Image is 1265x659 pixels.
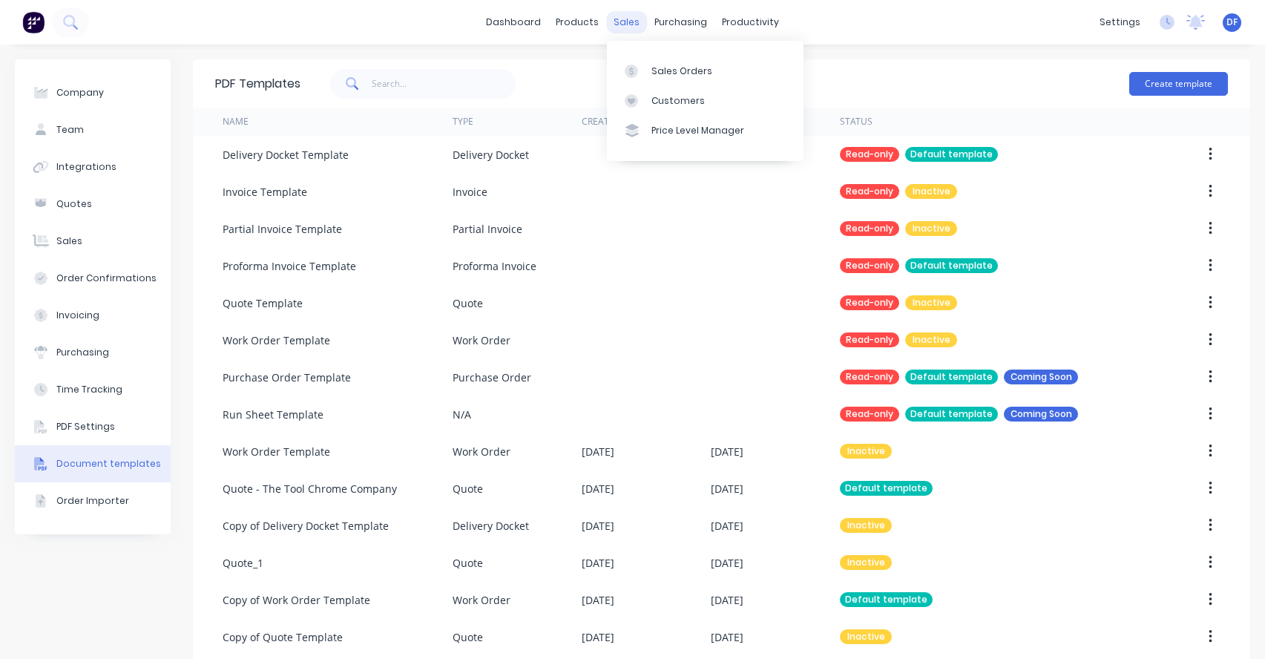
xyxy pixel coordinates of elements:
button: Sales [15,223,171,260]
button: Create template [1129,72,1228,96]
button: Company [15,74,171,111]
div: Team [56,123,84,137]
a: dashboard [479,11,548,33]
div: Price Level Manager [651,124,744,137]
div: Quote - The Tool Chrome Company [223,481,397,496]
div: Delivery Docket Template [223,147,349,163]
button: Time Tracking [15,371,171,408]
div: Invoice Template [223,184,307,200]
div: Read-only [840,332,899,347]
div: Default template [905,370,998,384]
div: Company [56,86,104,99]
div: sales [606,11,647,33]
div: [DATE] [582,629,614,645]
div: Coming Soon [1004,370,1078,384]
div: Work Order Template [223,332,330,348]
div: Created [582,115,621,128]
div: Sales [56,235,82,248]
div: Delivery Docket [453,147,529,163]
div: Proforma Invoice Template [223,258,356,274]
div: [DATE] [582,481,614,496]
div: Proforma Invoice [453,258,536,274]
div: Work Order [453,444,510,459]
div: purchasing [647,11,714,33]
div: Inactive [840,444,892,459]
div: [DATE] [582,555,614,571]
div: Default template [840,592,933,607]
div: Status [840,115,873,128]
div: [DATE] [711,629,743,645]
div: settings [1092,11,1148,33]
div: Read-only [840,221,899,236]
div: Read-only [840,407,899,422]
div: Work Order [453,592,510,608]
div: products [548,11,606,33]
div: Sales Orders [651,65,712,78]
button: Purchasing [15,334,171,371]
div: Inactive [905,332,957,347]
div: Order Importer [56,494,129,508]
div: Default template [905,407,998,422]
div: Copy of Work Order Template [223,592,370,608]
div: Purchasing [56,346,109,359]
div: Quote [453,481,483,496]
span: DF [1226,16,1238,29]
div: [DATE] [711,592,743,608]
div: Inactive [840,555,892,570]
button: Order Importer [15,482,171,519]
div: [DATE] [711,444,743,459]
div: Quote_1 [223,555,263,571]
div: Time Tracking [56,383,122,396]
div: Quote Template [223,295,303,311]
div: Document templates [56,457,161,471]
div: Work Order [453,332,510,348]
a: Price Level Manager [607,116,804,145]
div: Read-only [840,258,899,273]
button: Invoicing [15,297,171,334]
div: [DATE] [711,518,743,534]
button: Team [15,111,171,148]
div: Read-only [840,370,899,384]
div: Invoicing [56,309,99,322]
div: Partial Invoice [453,221,522,237]
div: Inactive [840,629,892,644]
div: Quote [453,295,483,311]
div: Default template [840,481,933,496]
div: Type [453,115,473,128]
div: [DATE] [711,555,743,571]
a: Customers [607,86,804,116]
img: Factory [22,11,45,33]
div: Read-only [840,184,899,199]
div: Coming Soon [1004,407,1078,422]
div: Default template [905,147,998,162]
div: Inactive [905,295,957,310]
div: [DATE] [582,592,614,608]
div: Copy of Quote Template [223,629,343,645]
div: Work Order Template [223,444,330,459]
div: PDF Templates [215,75,300,93]
div: Quotes [56,197,92,211]
div: productivity [714,11,786,33]
div: PDF Settings [56,420,115,433]
div: Invoice [453,184,487,200]
div: Integrations [56,160,116,174]
div: Inactive [905,184,957,199]
div: Run Sheet Template [223,407,323,422]
button: Order Confirmations [15,260,171,297]
button: Document templates [15,445,171,482]
div: Quote [453,555,483,571]
div: Delivery Docket [453,518,529,534]
div: Partial Invoice Template [223,221,342,237]
input: Search... [372,69,516,99]
div: Quote [453,629,483,645]
div: Purchase Order Template [223,370,351,385]
div: Read-only [840,295,899,310]
div: Customers [651,94,705,108]
button: Integrations [15,148,171,186]
div: Order Confirmations [56,272,157,285]
div: Inactive [840,518,892,533]
div: [DATE] [582,518,614,534]
div: [DATE] [582,444,614,459]
div: Name [223,115,249,128]
div: N/A [453,407,471,422]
